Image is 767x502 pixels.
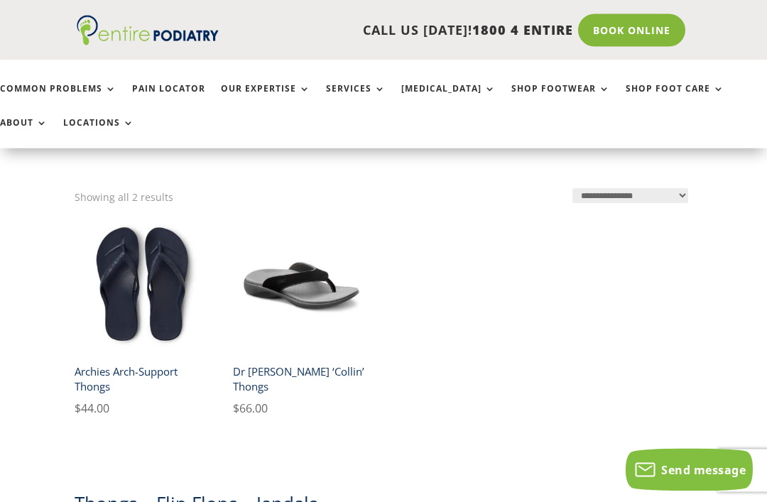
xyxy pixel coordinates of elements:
img: logo (1) [77,16,219,45]
p: CALL US [DATE]! [219,21,573,40]
a: Our Expertise [221,84,310,114]
a: Shop Footwear [511,84,610,114]
h2: Dr [PERSON_NAME] ‘Collin’ Thongs [233,359,369,400]
a: [MEDICAL_DATA] [401,84,496,114]
h2: Archies Arch-Support Thongs [75,359,210,400]
select: Shop order [572,189,688,204]
a: Collins Dr Comfort Men's Thongs in BlackDr [PERSON_NAME] ‘Collin’ Thongs $66.00 [233,218,369,419]
a: Pain Locator [132,84,205,114]
span: $ [75,401,81,417]
p: Showing all 2 results [75,189,173,207]
a: Services [326,84,386,114]
a: Locations [63,118,134,148]
span: $ [233,401,239,417]
button: Send message [626,449,753,491]
img: Collins Dr Comfort Men's Thongs in Black [233,218,369,354]
img: pair of archies navy arch support thongs upright view [75,218,210,354]
a: Entire Podiatry [77,34,219,48]
a: Book Online [578,14,685,47]
bdi: 66.00 [233,401,268,417]
span: Send message [661,462,746,478]
bdi: 44.00 [75,401,109,417]
span: 1800 4 ENTIRE [472,21,573,38]
a: pair of archies navy arch support thongs upright viewArchies Arch-Support Thongs $44.00 [75,218,210,419]
a: Shop Foot Care [626,84,724,114]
